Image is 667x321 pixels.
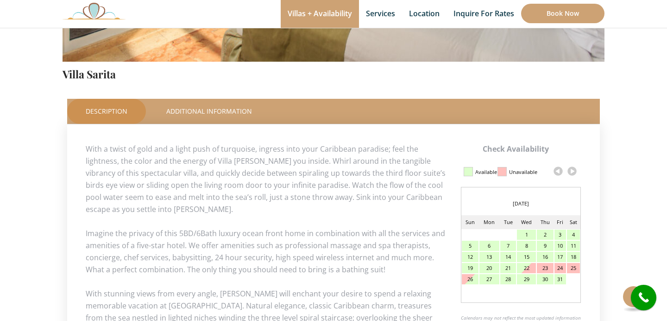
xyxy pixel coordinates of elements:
[63,67,116,81] a: Villa Sarita
[537,263,554,273] div: 23
[554,263,566,273] div: 24
[554,252,566,262] div: 17
[516,215,536,229] td: Wed
[554,274,566,284] div: 31
[475,164,497,180] div: Available
[500,263,516,273] div: 21
[479,215,500,229] td: Mon
[567,263,580,273] div: 25
[554,230,566,240] div: 3
[461,197,580,211] div: [DATE]
[86,143,581,215] p: With a twist of gold and a light push of turquoise, ingress into your Caribbean paradise; feel th...
[500,252,516,262] div: 14
[536,215,554,229] td: Thu
[517,230,536,240] div: 1
[633,287,654,308] i: call
[517,241,536,251] div: 8
[554,241,566,251] div: 10
[509,164,537,180] div: Unavailable
[566,215,580,229] td: Sat
[462,274,478,284] div: 26
[631,285,656,310] a: call
[517,263,536,273] div: 22
[567,230,580,240] div: 4
[462,241,478,251] div: 5
[479,274,499,284] div: 27
[567,252,580,262] div: 18
[500,274,516,284] div: 28
[554,215,566,229] td: Fri
[517,274,536,284] div: 29
[521,4,604,23] a: Book Now
[86,227,581,276] p: Imagine the privacy of this 5BD/6Bath luxury ocean front home in combination with all the service...
[67,99,146,124] a: Description
[537,241,554,251] div: 9
[537,274,554,284] div: 30
[517,252,536,262] div: 15
[148,99,271,124] a: Additional Information
[500,215,516,229] td: Tue
[537,230,554,240] div: 2
[479,263,499,273] div: 20
[537,252,554,262] div: 16
[462,252,478,262] div: 12
[63,2,126,19] img: Awesome Logo
[479,252,499,262] div: 13
[461,215,479,229] td: Sun
[500,241,516,251] div: 7
[567,241,580,251] div: 11
[479,241,499,251] div: 6
[462,263,478,273] div: 19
